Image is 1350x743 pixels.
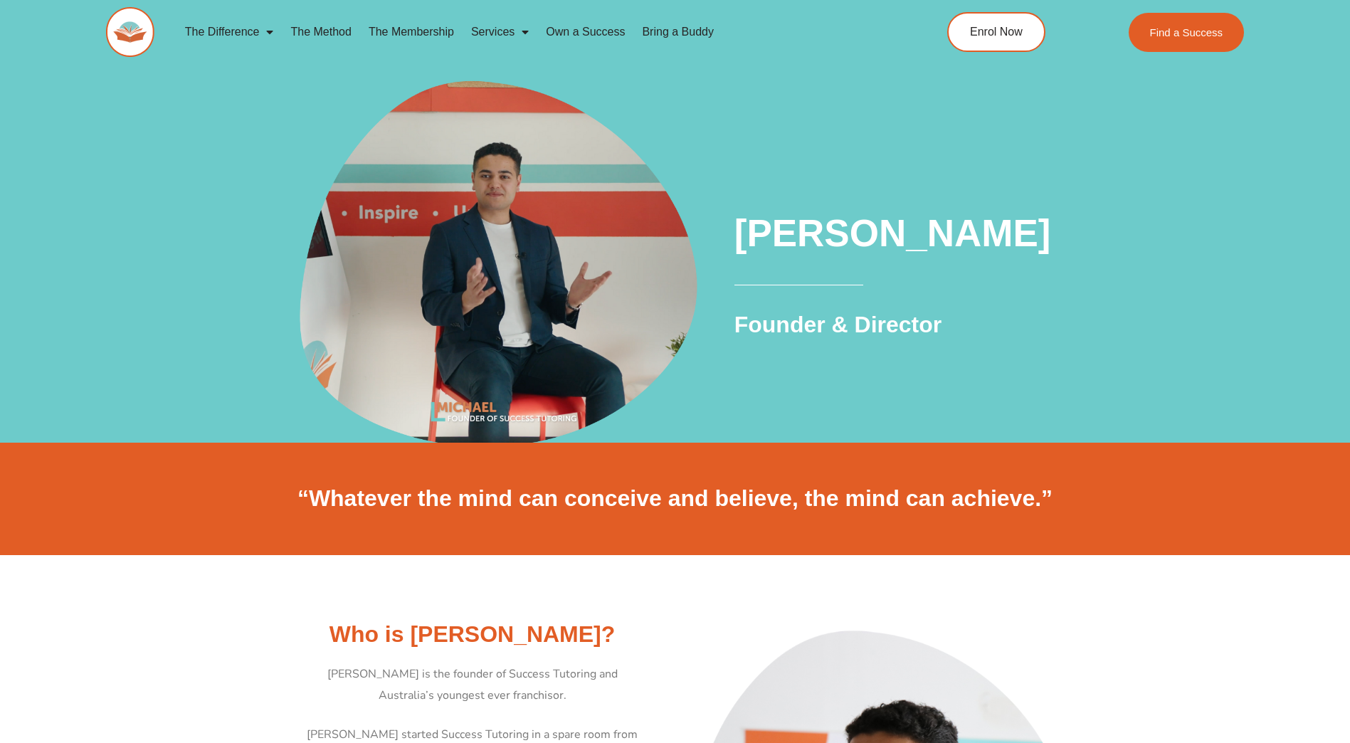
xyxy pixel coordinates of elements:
h1: [PERSON_NAME] [734,207,1073,260]
a: The Difference [176,16,283,48]
span: Enrol Now [970,26,1023,38]
h2: “Whatever the mind can conceive and believe, the mind can achieve.” [277,484,1074,514]
a: Find a Success [1129,13,1245,52]
a: Enrol Now [947,12,1045,52]
a: The Method [282,16,359,48]
h2: Who is [PERSON_NAME]? [270,620,675,650]
a: The Membership [360,16,463,48]
img: Michael Black - Founder of Success Tutoring [286,54,710,478]
p: [PERSON_NAME] is the founder of Success Tutoring and Australia’s youngest ever franchisor. [305,664,640,706]
a: Own a Success [537,16,633,48]
span: Find a Success [1150,27,1223,38]
a: Bring a Buddy [633,16,722,48]
nav: Menu [176,16,882,48]
a: Services [463,16,537,48]
h2: Founder & Director [734,310,1073,340]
